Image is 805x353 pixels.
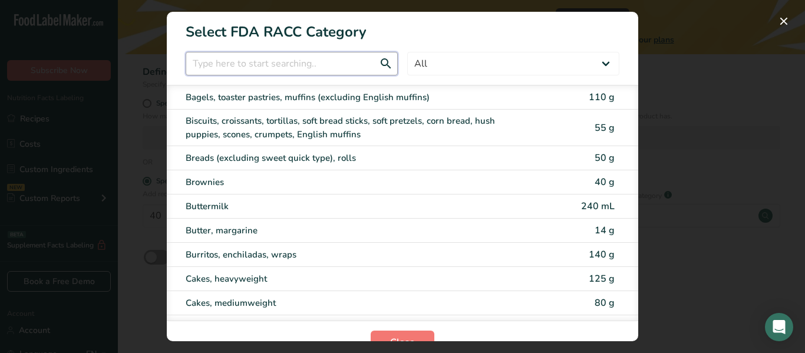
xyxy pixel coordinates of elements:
[186,296,520,310] div: Cakes, mediumweight
[186,176,520,189] div: Brownies
[186,52,398,75] input: Type here to start searching..
[186,272,520,286] div: Cakes, heavyweight
[186,248,520,262] div: Burritos, enchiladas, wraps
[595,224,615,237] span: 14 g
[589,91,615,104] span: 110 g
[589,248,615,261] span: 140 g
[186,224,520,237] div: Butter, margarine
[589,272,615,285] span: 125 g
[186,151,520,165] div: Breads (excluding sweet quick type), rolls
[167,12,638,42] h1: Select FDA RACC Category
[186,321,520,334] div: Cakes, lightweight (angel food, chiffon, or sponge cake without icing or filling)
[765,313,793,341] div: Open Intercom Messenger
[581,200,615,213] span: 240 mL
[186,91,520,104] div: Bagels, toaster pastries, muffins (excluding English muffins)
[186,114,520,141] div: Biscuits, croissants, tortillas, soft bread sticks, soft pretzels, corn bread, hush puppies, scon...
[595,296,615,309] span: 80 g
[595,176,615,189] span: 40 g
[595,151,615,164] span: 50 g
[595,121,615,134] span: 55 g
[186,200,520,213] div: Buttermilk
[390,335,415,349] span: Close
